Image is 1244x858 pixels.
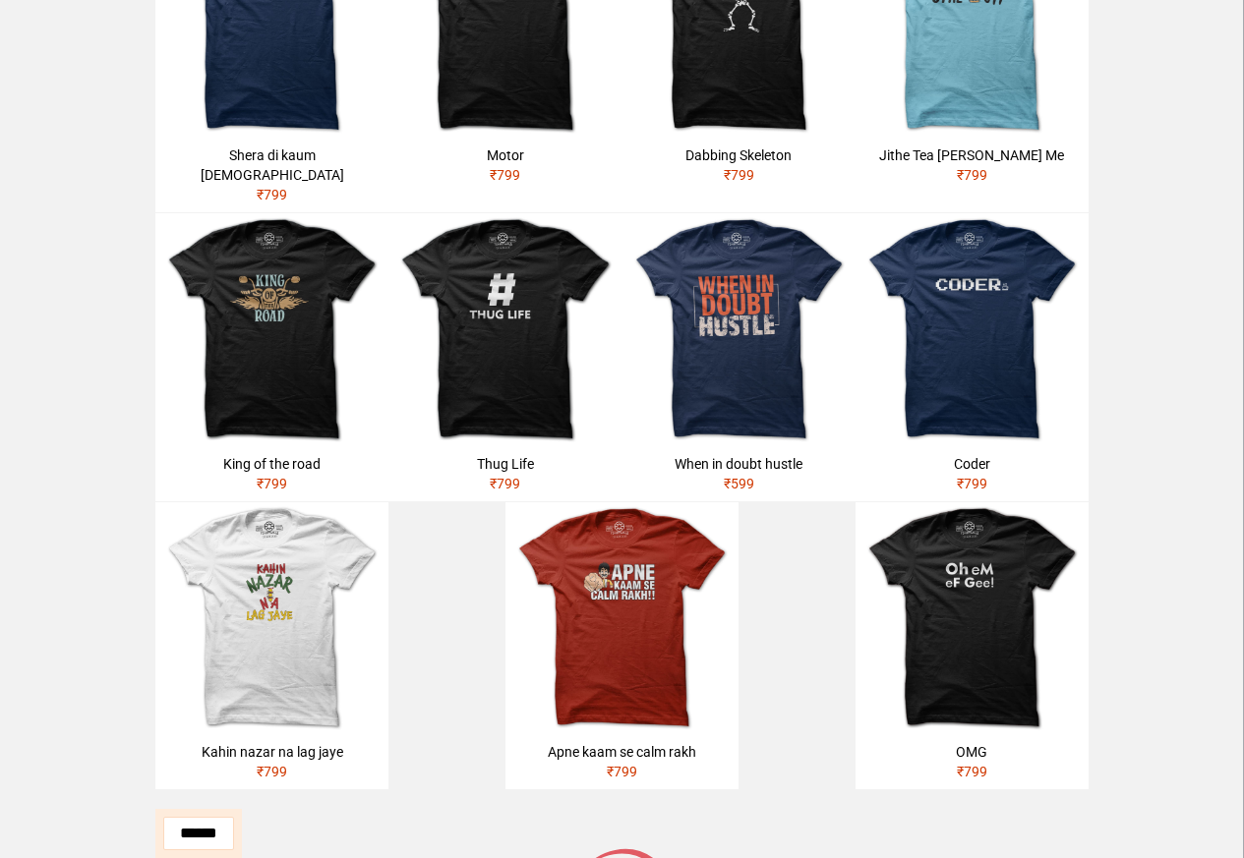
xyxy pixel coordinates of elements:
a: King of the road₹799 [155,213,388,501]
span: ₹ 799 [724,167,754,183]
a: Thug Life₹799 [388,213,622,501]
span: ₹ 799 [957,167,987,183]
div: Shera di kaum [DEMOGRAPHIC_DATA] [163,145,381,185]
div: Kahin nazar na lag jaye [163,742,381,762]
img: coder.jpg [856,213,1089,446]
span: ₹ 799 [490,476,520,491]
div: Apne kaam se calm rakh [513,742,731,762]
div: Coder [863,454,1081,474]
span: ₹ 799 [957,764,987,779]
div: Thug Life [396,454,614,474]
span: ₹ 799 [257,187,287,202]
a: OMG₹799 [856,502,1089,790]
div: Jithe Tea [PERSON_NAME] Me [863,145,1081,165]
img: APNE-KAAM-SE-CALM.jpg [505,502,739,735]
div: King of the road [163,454,381,474]
span: ₹ 599 [724,476,754,491]
a: When in doubt hustle₹599 [622,213,856,501]
img: thug-life.jpg [388,213,622,446]
span: ₹ 799 [607,764,637,779]
span: ₹ 799 [490,167,520,183]
div: OMG [863,742,1081,762]
span: ₹ 799 [957,476,987,491]
img: when-in-doubt-hustle.jpg [622,213,856,446]
div: Dabbing Skeleton [630,145,848,165]
div: Motor [396,145,614,165]
span: ₹ 799 [257,476,287,491]
span: ₹ 799 [257,764,287,779]
img: omg.jpg [856,502,1089,735]
a: Kahin nazar na lag jaye₹799 [155,502,388,790]
div: When in doubt hustle [630,454,848,474]
img: king-of-the-road.jpg [155,213,388,446]
a: Apne kaam se calm rakh₹799 [505,502,739,790]
a: Coder₹799 [856,213,1089,501]
img: kahin-nazar-na-lag-jaye.jpg [155,502,388,735]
